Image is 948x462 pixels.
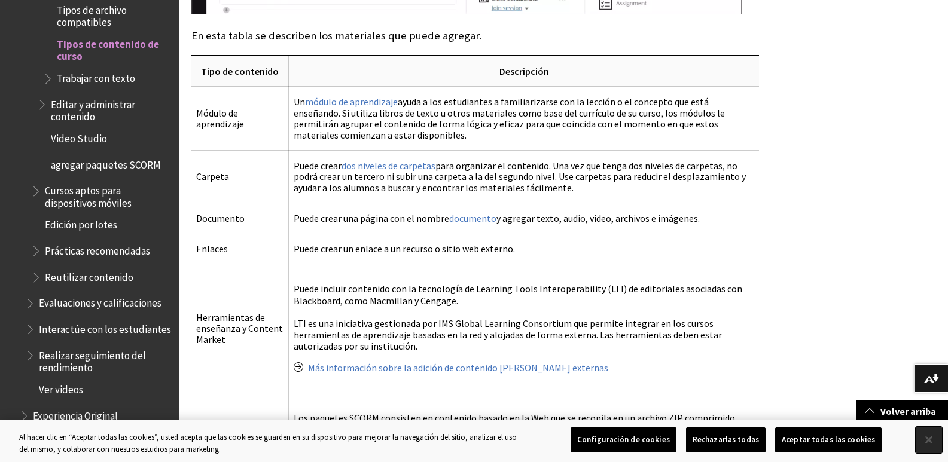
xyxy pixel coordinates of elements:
[191,150,289,203] td: Carpeta
[39,293,161,310] span: Evaluaciones y calificaciones
[51,155,161,171] span: agregar paquetes SCORM
[57,34,171,62] span: Tipos de contenido de curso
[191,264,289,393] td: Herramientas de enseñanza y Content Market
[289,150,759,203] td: Puede crear para organizar el contenido. Una vez que tenga dos niveles de carpetas, no podrá crea...
[45,181,171,209] span: Cursos aptos para dispositivos móviles
[294,283,754,352] p: Puede incluir contenido con la tecnología de Learning Tools Interoperability (LTI) de editoriales...
[449,212,496,225] a: documento
[39,319,171,335] span: Interactúe con los estudiantes
[342,160,435,172] a: dos niveles de carpetas
[305,96,398,108] a: módulo de aprendizaje
[289,203,759,234] td: Puede crear una página con el nombre y agregar texto, audio, video, archivos e imágenes.
[775,427,882,452] button: Aceptar todas las cookies
[19,432,522,455] div: Al hacer clic en “Aceptar todas las cookies”, usted acepta que las cookies se guarden en su dispo...
[308,362,608,374] a: Más información sobre la adición de contenido [PERSON_NAME] externas
[191,28,759,44] p: En esta tabla se describen los materiales que puede agregar.
[294,412,754,458] p: Los paquetes SCORM consisten en contenido basado en la Web que se recopila en un archivo ZIP comp...
[191,56,289,87] th: Tipo de contenido
[571,427,676,452] button: Configuración de cookies
[57,69,135,85] span: Trabajar con texto
[686,427,766,452] button: Rechazarlas todas
[39,345,171,374] span: Realizar seguimiento del rendimiento
[916,427,942,453] button: Cerrar
[191,234,289,264] td: Enlaces
[45,267,133,283] span: Reutilizar contenido
[51,94,171,123] span: Editar y administrar contenido
[51,128,107,145] span: Video Studio
[856,400,948,423] a: Volver arriba
[45,241,150,257] span: Prácticas recomendadas
[289,234,759,264] td: Puede crear un enlace a un recurso o sitio web externo.
[289,56,759,87] th: Descripción
[33,406,118,422] span: Experiencia Original
[39,380,83,396] span: Ver videos
[289,87,759,151] td: Un ayuda a los estudiantes a familiarizarse con la lección o el concepto que está enseñando. Si u...
[45,215,117,231] span: Edición por lotes
[191,87,289,151] td: Módulo de aprendizaje
[191,203,289,234] td: Documento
